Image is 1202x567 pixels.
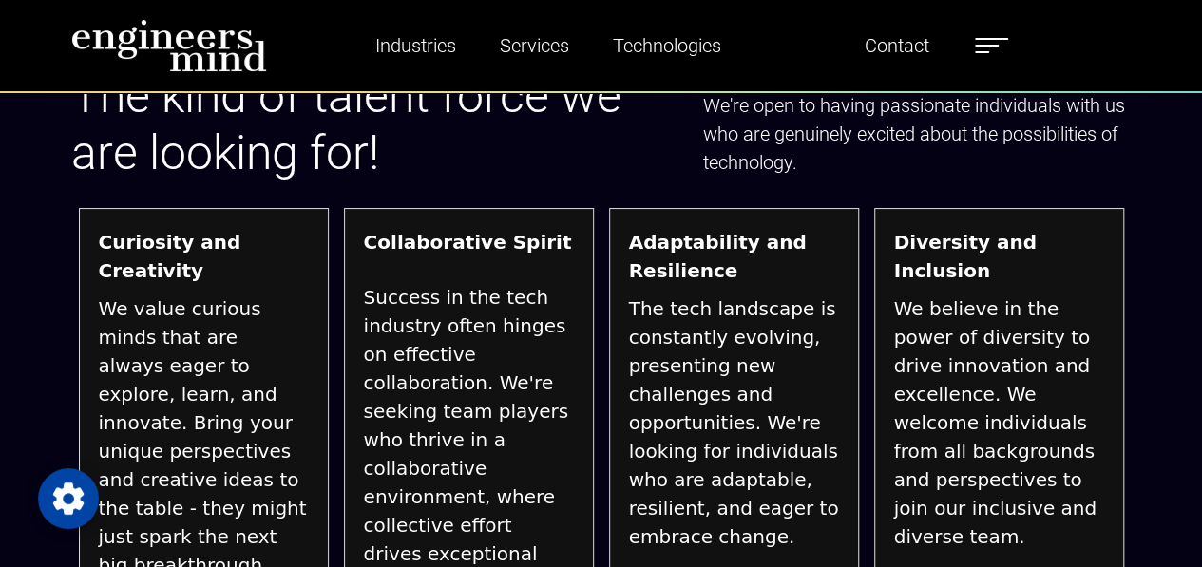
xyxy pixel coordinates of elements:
strong: Diversity and Inclusion [894,228,1104,285]
h1: we are looking for! [71,67,680,181]
span: The kind of talent force [71,68,549,123]
a: Services [492,24,577,67]
strong: Collaborative Spirit [364,228,572,274]
a: Contact [857,24,937,67]
span: We believe in the power of diversity to drive innovation and excellence. We welcome individuals f... [894,294,1104,551]
p: We're open to having passionate individuals with us who are genuinely excited about the possibili... [703,91,1132,177]
a: Technologies [605,24,729,67]
strong: Adaptability and Resilience [629,228,839,285]
span: The tech landscape is constantly evolving, presenting new challenges and opportunities. We're loo... [629,294,839,551]
strong: Curiosity and Creativity [99,228,309,285]
img: logo [71,19,267,72]
a: Industries [368,24,464,67]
